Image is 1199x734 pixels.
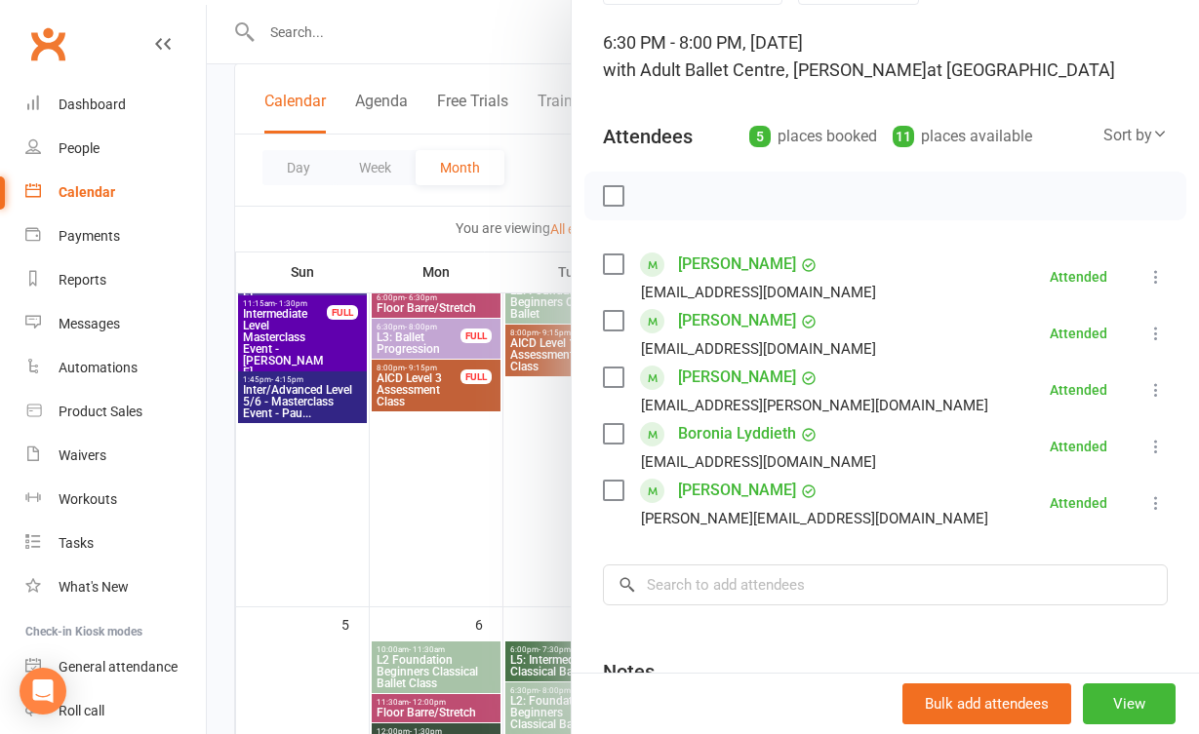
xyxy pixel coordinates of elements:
button: View [1083,683,1176,724]
div: Waivers [59,447,106,463]
a: Boronia Lyddieth [678,418,796,449]
div: Open Intercom Messenger [20,668,66,715]
div: [PERSON_NAME][EMAIL_ADDRESS][DOMAIN_NAME] [641,506,988,531]
div: places available [893,123,1032,150]
div: Attended [1050,440,1107,453]
a: Workouts [25,478,206,522]
div: General attendance [59,659,178,675]
a: People [25,127,206,171]
a: Dashboard [25,83,206,127]
div: Attended [1050,383,1107,397]
button: Bulk add attendees [902,683,1071,724]
a: Automations [25,346,206,390]
div: Attended [1050,327,1107,340]
div: Attendees [603,123,693,150]
div: People [59,140,100,156]
span: with Adult Ballet Centre, [PERSON_NAME] [603,59,927,80]
a: Payments [25,214,206,258]
div: Attended [1050,496,1107,510]
a: Tasks [25,522,206,565]
a: [PERSON_NAME] [678,362,796,393]
a: [PERSON_NAME] [678,249,796,280]
input: Search to add attendees [603,564,1168,605]
div: Tasks [59,535,94,551]
a: Waivers [25,434,206,478]
div: Attended [1050,270,1107,284]
div: What's New [59,579,129,595]
div: [EMAIL_ADDRESS][PERSON_NAME][DOMAIN_NAME] [641,393,988,418]
div: 6:30 PM - 8:00 PM, [DATE] [603,29,1168,84]
a: [PERSON_NAME] [678,305,796,336]
div: [EMAIL_ADDRESS][DOMAIN_NAME] [641,449,876,475]
div: Sort by [1103,123,1168,148]
a: Product Sales [25,390,206,434]
div: Calendar [59,184,115,200]
a: Messages [25,302,206,346]
div: Automations [59,360,138,375]
a: [PERSON_NAME] [678,475,796,506]
div: Reports [59,272,106,288]
a: What's New [25,565,206,609]
div: places booked [749,123,877,150]
div: [EMAIL_ADDRESS][DOMAIN_NAME] [641,280,876,305]
span: at [GEOGRAPHIC_DATA] [927,59,1115,80]
div: [EMAIL_ADDRESS][DOMAIN_NAME] [641,336,876,362]
a: Reports [25,258,206,302]
div: Messages [59,316,120,331]
div: Notes [603,658,655,685]
div: Workouts [59,491,117,507]
a: Calendar [25,171,206,214]
div: 5 [749,126,771,147]
a: Roll call [25,689,206,733]
div: 11 [893,126,914,147]
a: Clubworx [23,19,72,68]
div: Product Sales [59,404,142,419]
a: General attendance kiosk mode [25,645,206,689]
div: Roll call [59,703,104,718]
div: Payments [59,228,120,244]
div: Dashboard [59,97,126,112]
